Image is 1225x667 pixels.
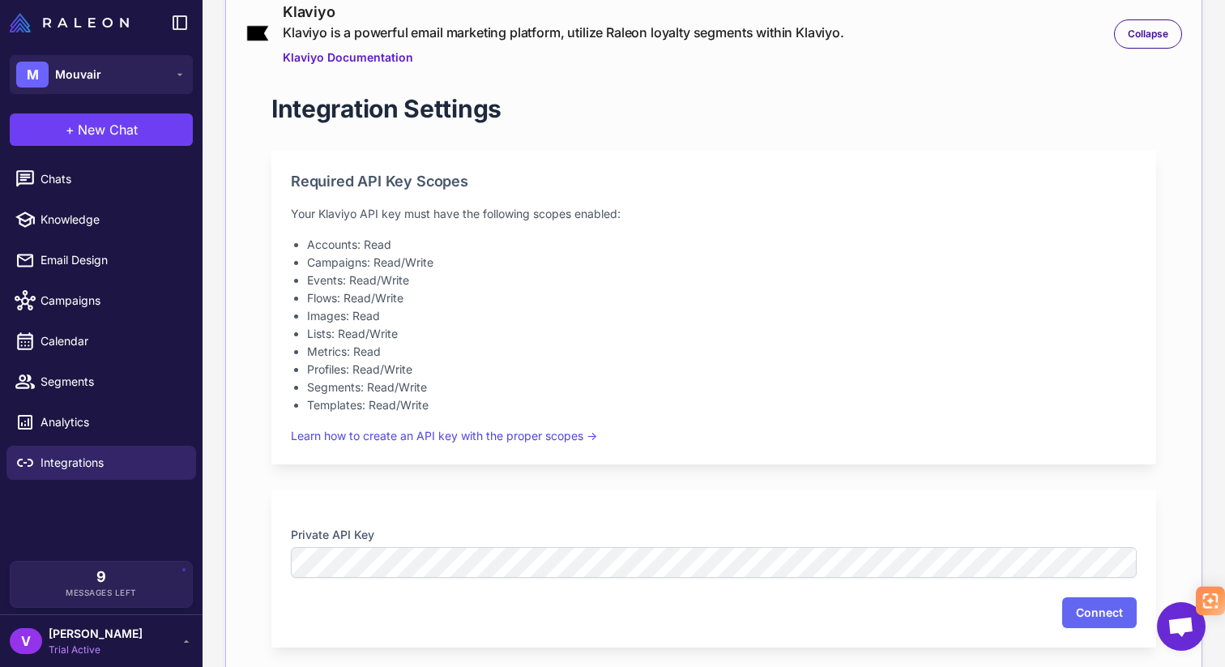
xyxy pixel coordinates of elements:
[41,413,183,431] span: Analytics
[1062,597,1137,628] button: Connect
[41,251,183,269] span: Email Design
[6,405,196,439] a: Analytics
[66,120,75,139] span: +
[41,332,183,350] span: Calendar
[10,13,135,32] a: Raleon Logo
[307,325,1137,343] li: Lists: Read/Write
[6,203,196,237] a: Knowledge
[41,170,183,188] span: Chats
[307,307,1137,325] li: Images: Read
[6,284,196,318] a: Campaigns
[307,254,1137,272] li: Campaigns: Read/Write
[6,243,196,277] a: Email Design
[6,324,196,358] a: Calendar
[291,205,1137,223] p: Your Klaviyo API key must have the following scopes enabled:
[307,343,1137,361] li: Metrics: Read
[271,92,502,125] h1: Integration Settings
[55,66,101,83] span: Mouvair
[291,170,1137,192] h2: Required API Key Scopes
[10,628,42,654] div: V
[6,365,196,399] a: Segments
[10,113,193,146] button: +New Chat
[283,23,844,42] div: Klaviyo is a powerful email marketing platform, utilize Raleon loyalty segments within Klaviyo.
[307,396,1137,414] li: Templates: Read/Write
[291,429,597,443] a: Learn how to create an API key with the proper scopes →
[41,292,183,310] span: Campaigns
[49,625,143,643] span: [PERSON_NAME]
[10,55,193,94] button: MMouvair
[41,454,183,472] span: Integrations
[1157,602,1206,651] a: Chat abierto
[1128,27,1168,41] span: Collapse
[291,526,1137,544] label: Private API Key
[283,1,844,23] div: Klaviyo
[307,378,1137,396] li: Segments: Read/Write
[41,373,183,391] span: Segments
[78,120,138,139] span: New Chat
[16,62,49,88] div: M
[10,13,129,32] img: Raleon Logo
[96,570,106,584] span: 9
[66,587,137,599] span: Messages Left
[6,446,196,480] a: Integrations
[307,289,1137,307] li: Flows: Read/Write
[49,643,143,657] span: Trial Active
[245,24,270,42] img: klaviyo.png
[41,211,183,229] span: Knowledge
[6,162,196,196] a: Chats
[283,49,844,66] a: Klaviyo Documentation
[307,272,1137,289] li: Events: Read/Write
[307,361,1137,378] li: Profiles: Read/Write
[307,236,1137,254] li: Accounts: Read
